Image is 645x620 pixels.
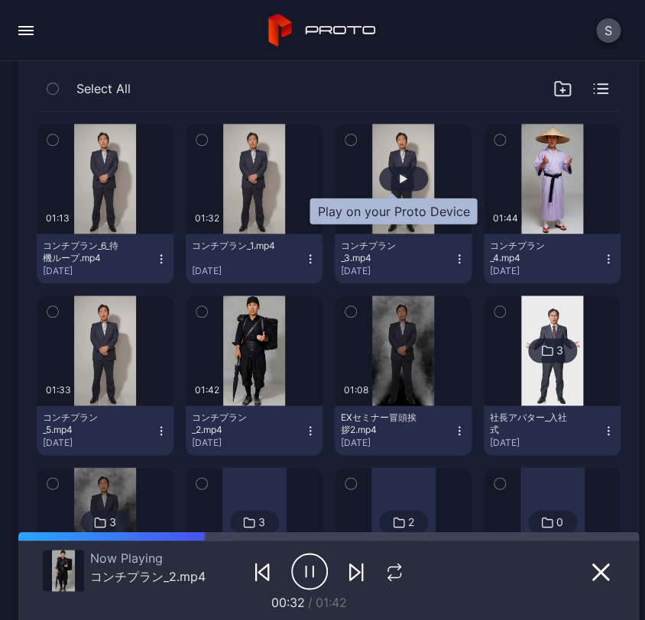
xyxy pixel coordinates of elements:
[192,437,304,449] div: [DATE]
[490,412,574,436] div: 社長アバター_入社式
[192,265,304,277] div: [DATE]
[408,515,414,529] div: 2
[484,405,621,455] button: 社長アバター_入社式[DATE]
[310,199,477,224] div: Play on your Proto Device
[490,437,602,449] div: [DATE]
[76,79,131,98] span: Select All
[90,550,206,565] div: Now Playing
[271,594,304,609] span: 00:32
[335,234,472,283] button: コンチプラン_3.mp4[DATE]
[341,412,425,436] div: EXセミナー冒頭挨拶2.mp4
[43,240,127,264] div: コンチプラン_6_待機ループ.mp4
[186,405,322,455] button: コンチプラン_2.mp4[DATE]
[109,515,116,529] div: 3
[192,240,276,252] div: コンチプラン_1.mp4
[43,265,155,277] div: [DATE]
[484,234,621,283] button: コンチプラン_4.mp4[DATE]
[192,412,276,436] div: コンチプラン_2.mp4
[90,568,206,583] div: コンチプラン_2.mp4
[341,240,425,264] div: コンチプラン_3.mp4
[341,265,453,277] div: [DATE]
[596,18,621,43] button: S
[341,437,453,449] div: [DATE]
[315,594,346,609] span: 01:42
[335,405,472,455] button: EXセミナー冒頭挨拶2.mp4[DATE]
[556,344,563,357] div: 3
[43,412,127,436] div: コンチプラン_5.mp4
[43,437,155,449] div: [DATE]
[490,265,602,277] div: [DATE]
[258,515,265,529] div: 3
[490,240,574,264] div: コンチプラン_4.mp4
[37,405,173,455] button: コンチプラン_5.mp4[DATE]
[556,515,563,529] div: 0
[186,234,322,283] button: コンチプラン_1.mp4[DATE]
[307,594,312,609] span: /
[37,234,173,283] button: コンチプラン_6_待機ループ.mp4[DATE]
